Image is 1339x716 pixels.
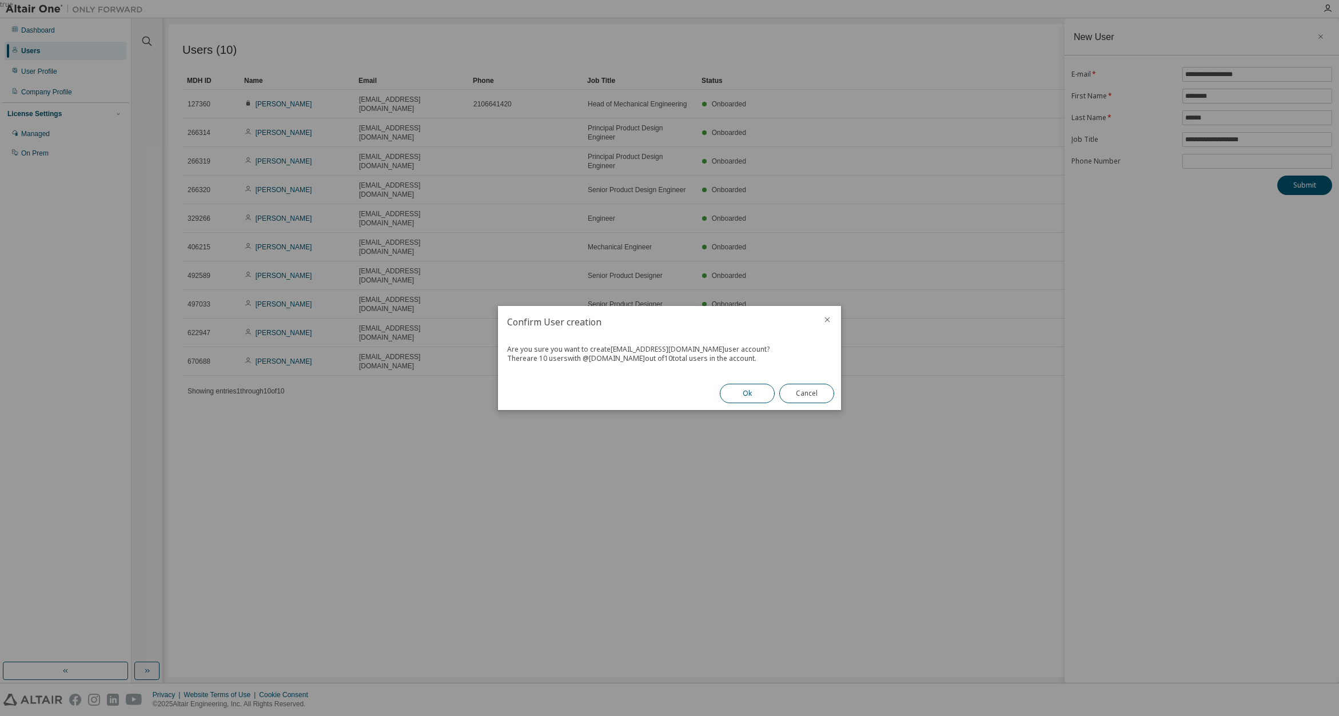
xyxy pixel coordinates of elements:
button: close [823,315,832,324]
button: Ok [720,384,775,403]
div: Are you sure you want to create [EMAIL_ADDRESS][DOMAIN_NAME] user account? [507,345,832,354]
button: Cancel [779,384,834,403]
h2: Confirm User creation [498,306,814,338]
div: There are 10 users with @ [DOMAIN_NAME] out of 10 total users in the account. [507,354,832,363]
